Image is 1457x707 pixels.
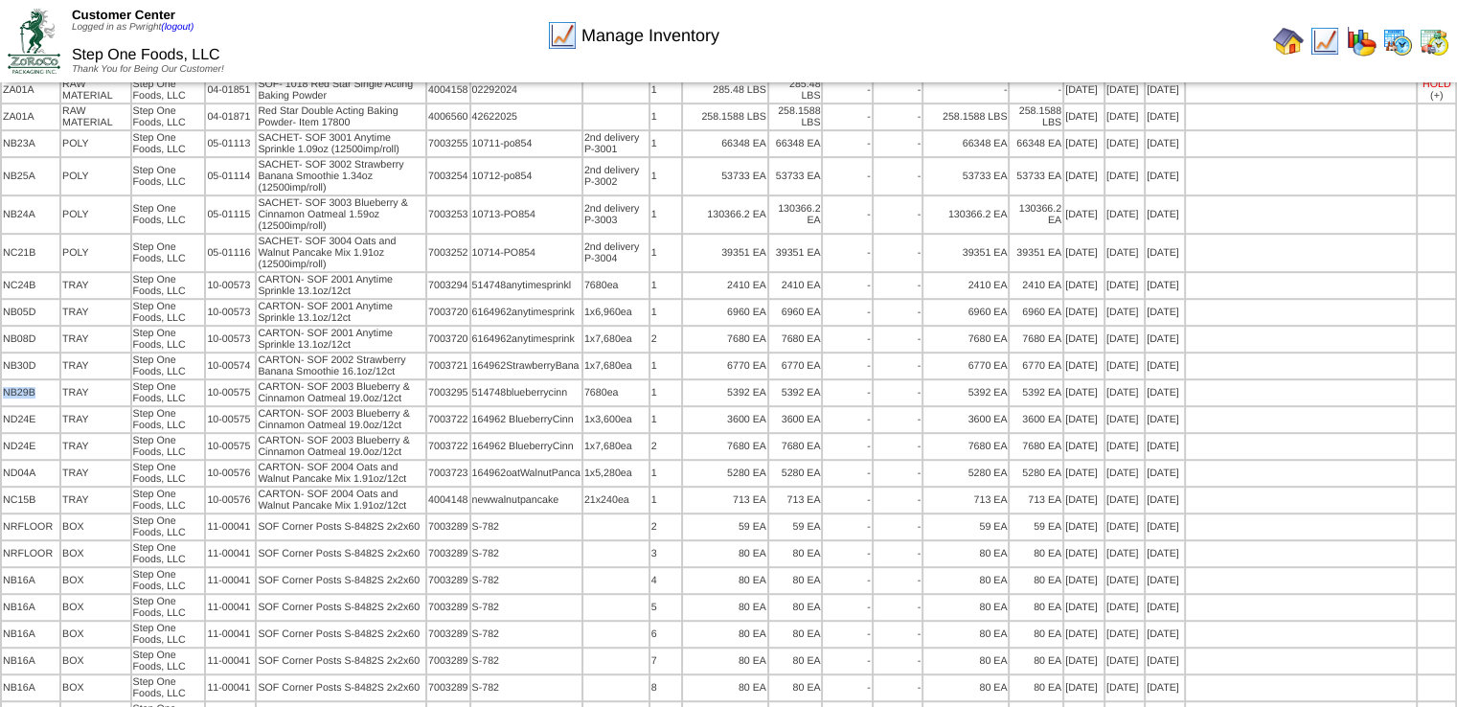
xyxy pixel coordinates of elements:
[1064,196,1104,233] td: [DATE]
[471,235,581,271] td: 10714-PO854
[2,461,59,486] td: ND04A
[547,20,578,51] img: line_graph.gif
[427,488,469,513] td: 4004148
[1064,380,1104,405] td: [DATE]
[471,104,581,129] td: 42622025
[427,353,469,378] td: 7003721
[683,158,767,194] td: 53733 EA
[583,300,649,325] td: 1x6,960ea
[874,353,922,378] td: -
[1105,78,1144,103] td: [DATE]
[683,78,767,103] td: 285.48 LBS
[1010,434,1062,459] td: 7680 EA
[923,488,1008,513] td: 713 EA
[583,235,649,271] td: 2nd delivery P-3004
[257,104,425,129] td: Red Star Double Acting Baking Powder- Item 17800
[874,131,922,156] td: -
[206,407,255,432] td: 10-00575
[650,327,681,352] td: 2
[874,488,922,513] td: -
[823,78,871,103] td: -
[471,461,581,486] td: 164962oatWalnutPanca
[823,514,871,539] td: -
[769,235,822,271] td: 39351 EA
[2,353,59,378] td: NB30D
[823,158,871,194] td: -
[132,488,205,513] td: Step One Foods, LLC
[823,273,871,298] td: -
[769,300,822,325] td: 6960 EA
[1105,434,1144,459] td: [DATE]
[257,461,425,486] td: CARTON- SOF 2004 Oats and Walnut Pancake Mix 1.91oz/12ct
[61,104,130,129] td: RAW MATERIAL
[206,273,255,298] td: 10-00573
[1105,104,1144,129] td: [DATE]
[583,380,649,405] td: 7680ea
[427,158,469,194] td: 7003254
[206,380,255,405] td: 10-00575
[1146,327,1184,352] td: [DATE]
[1146,158,1184,194] td: [DATE]
[650,235,681,271] td: 1
[823,131,871,156] td: -
[769,353,822,378] td: 6770 EA
[471,131,581,156] td: 10711-po854
[1105,196,1144,233] td: [DATE]
[72,8,175,22] span: Customer Center
[683,300,767,325] td: 6960 EA
[650,158,681,194] td: 1
[61,327,130,352] td: TRAY
[923,196,1008,233] td: 130366.2 EA
[206,353,255,378] td: 10-00574
[1146,104,1184,129] td: [DATE]
[583,327,649,352] td: 1x7,680ea
[1146,235,1184,271] td: [DATE]
[650,461,681,486] td: 1
[206,514,255,539] td: 11-00041
[132,300,205,325] td: Step One Foods, LLC
[583,158,649,194] td: 2nd delivery P-3002
[206,196,255,233] td: 05-01115
[61,78,130,103] td: RAW MATERIAL
[874,434,922,459] td: -
[923,235,1008,271] td: 39351 EA
[132,461,205,486] td: Step One Foods, LLC
[1010,78,1062,103] td: -
[923,380,1008,405] td: 5392 EA
[206,235,255,271] td: 05-01116
[683,380,767,405] td: 5392 EA
[650,514,681,539] td: 2
[650,407,681,432] td: 1
[427,380,469,405] td: 7003295
[683,327,767,352] td: 7680 EA
[923,514,1008,539] td: 59 EA
[206,300,255,325] td: 10-00573
[923,407,1008,432] td: 3600 EA
[1010,235,1062,271] td: 39351 EA
[874,327,922,352] td: -
[923,158,1008,194] td: 53733 EA
[1064,434,1104,459] td: [DATE]
[1105,380,1144,405] td: [DATE]
[1010,488,1062,513] td: 713 EA
[923,78,1008,103] td: -
[2,380,59,405] td: NB29B
[2,488,59,513] td: NC15B
[581,26,719,46] span: Manage Inventory
[72,22,194,33] span: Logged in as Pwright
[72,64,224,75] span: Thank You for Being Our Customer!
[2,541,59,566] td: NRFLOOR
[471,300,581,325] td: 6164962anytimesprink
[583,353,649,378] td: 1x7,680ea
[1146,196,1184,233] td: [DATE]
[206,461,255,486] td: 10-00576
[471,78,581,103] td: 02292024
[1146,300,1184,325] td: [DATE]
[1105,131,1144,156] td: [DATE]
[1010,300,1062,325] td: 6960 EA
[427,273,469,298] td: 7003294
[427,235,469,271] td: 7003252
[8,9,60,73] img: ZoRoCo_Logo(Green%26Foil)%20jpg.webp
[132,78,205,103] td: Step One Foods, LLC
[583,461,649,486] td: 1x5,280ea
